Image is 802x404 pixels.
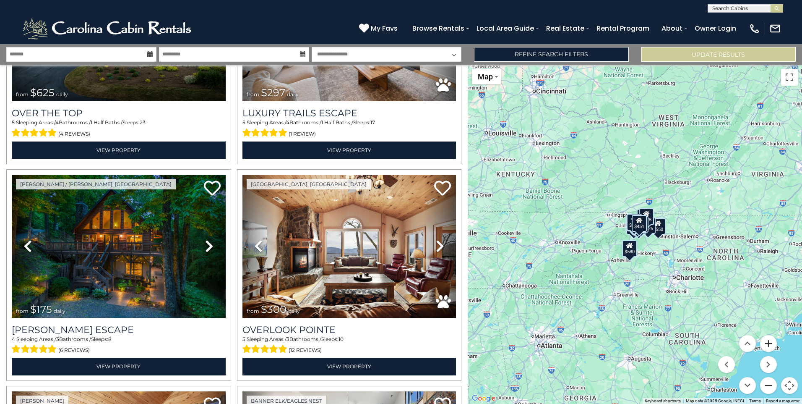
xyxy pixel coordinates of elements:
img: Google [470,393,497,404]
span: 8 [108,336,112,342]
div: Sleeping Areas / Bathrooms / Sleeps: [242,119,456,139]
button: Update Results [641,47,796,62]
span: Map data ©2025 Google, INEGI [686,399,744,403]
img: phone-regular-white.png [749,23,760,34]
div: $230 [625,215,641,232]
button: Map camera controls [781,377,798,394]
a: Real Estate [542,21,588,36]
span: (12 reviews) [289,345,322,356]
span: daily [56,91,68,97]
a: Overlook Pointe [242,324,456,336]
img: thumbnail_168627805.jpeg [12,175,226,318]
img: mail-regular-white.png [769,23,781,34]
a: Open this area in Google Maps (opens a new window) [470,393,497,404]
span: 3 [286,336,289,342]
span: 1 Half Baths / [91,119,122,126]
div: $425 [626,214,641,231]
span: 23 [140,119,146,126]
a: Add to favorites [204,180,221,198]
span: from [16,91,29,97]
span: 17 [370,119,375,126]
span: My Favs [371,23,398,34]
a: Refine Search Filters [474,47,628,62]
span: (6 reviews) [58,345,90,356]
span: from [16,308,29,314]
a: [PERSON_NAME] / [PERSON_NAME], [GEOGRAPHIC_DATA] [16,179,176,189]
span: 4 [55,119,59,126]
span: 4 [12,336,15,342]
button: Move right [760,356,777,373]
a: [PERSON_NAME] Escape [12,324,226,336]
img: White-1-2.png [21,16,195,41]
button: Zoom out [760,377,777,394]
span: 10 [339,336,344,342]
a: Report a map error [766,399,799,403]
button: Change map style [472,69,501,84]
div: $480 [633,216,648,233]
span: daily [287,91,299,97]
a: View Property [242,358,456,375]
span: $175 [30,303,52,315]
a: [GEOGRAPHIC_DATA], [GEOGRAPHIC_DATA] [247,179,371,189]
a: My Favs [359,23,400,34]
span: 3 [56,336,59,342]
button: Move up [739,335,756,352]
button: Zoom in [760,335,777,352]
span: Map [478,72,493,81]
span: (4 reviews) [58,129,90,139]
span: 5 [242,336,245,342]
button: Toggle fullscreen view [781,69,798,86]
img: thumbnail_163477009.jpeg [242,175,456,318]
div: $325 [627,214,642,231]
h3: Todd Escape [12,324,226,336]
div: $550 [651,218,666,235]
span: (1 review) [289,129,316,139]
span: from [247,91,259,97]
a: Over The Top [12,108,226,119]
a: View Property [12,358,226,375]
div: $175 [638,208,654,225]
a: Browse Rentals [408,21,469,36]
button: Keyboard shortcuts [645,398,681,404]
a: View Property [242,142,456,159]
span: 5 [12,119,15,126]
div: $451 [632,215,647,232]
div: Sleeping Areas / Bathrooms / Sleeps: [12,336,226,356]
span: 4 [286,119,289,126]
span: $300 [261,303,286,315]
div: Sleeping Areas / Bathrooms / Sleeps: [12,119,226,139]
span: daily [54,308,65,314]
button: Move down [739,377,756,394]
div: $580 [622,240,637,257]
span: 5 [242,119,245,126]
span: 1 Half Baths / [321,119,353,126]
a: Rental Program [592,21,654,36]
a: View Property [12,142,226,159]
div: $325 [641,217,656,234]
a: Local Area Guide [472,21,538,36]
span: daily [288,308,300,314]
a: Terms [749,399,761,403]
button: Move left [718,356,735,373]
span: $625 [30,87,55,99]
span: from [247,308,259,314]
span: $297 [261,87,285,99]
a: Luxury Trails Escape [242,108,456,119]
a: Add to favorites [434,180,451,198]
a: About [657,21,687,36]
a: Owner Login [690,21,740,36]
div: Sleeping Areas / Bathrooms / Sleeps: [242,336,456,356]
